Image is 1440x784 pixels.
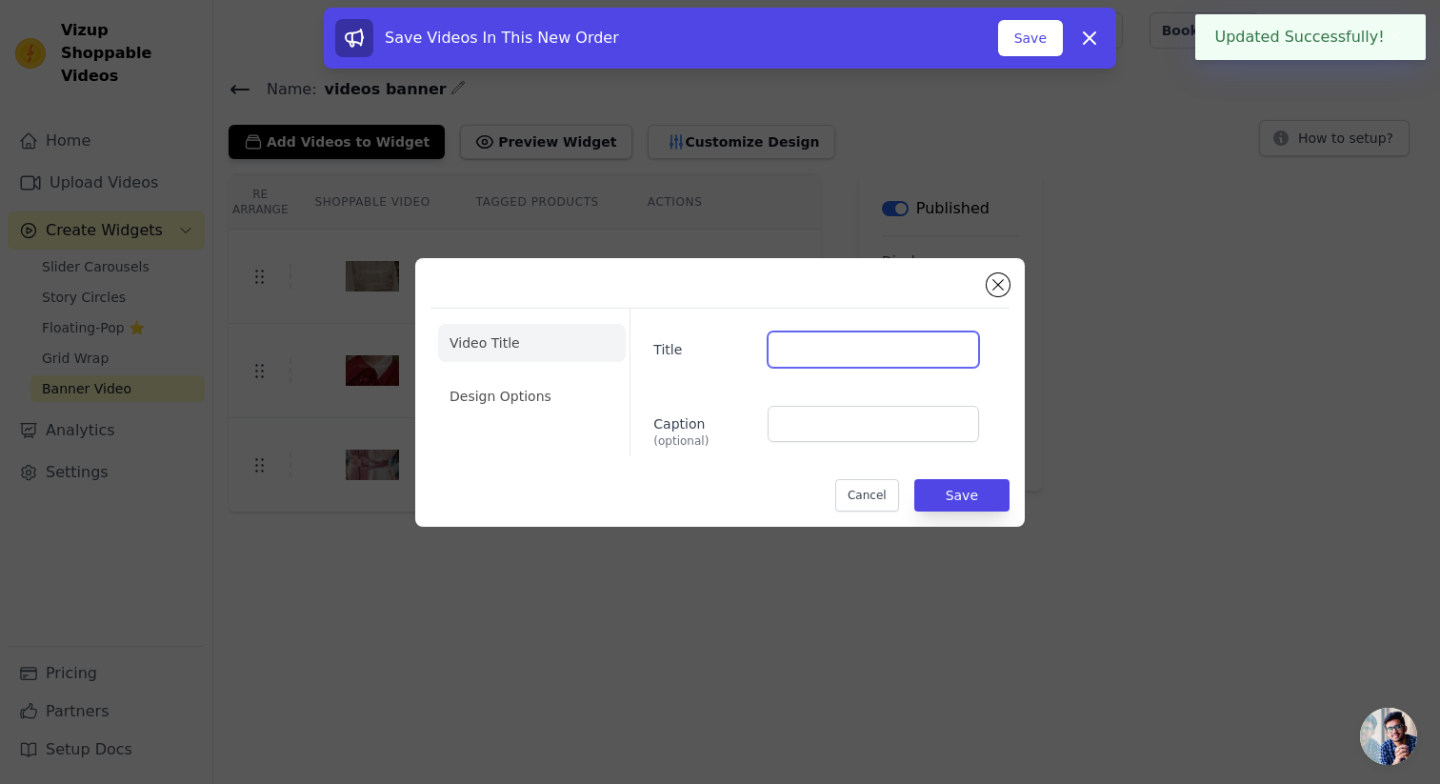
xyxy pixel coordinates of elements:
[987,273,1010,296] button: Close modal
[998,20,1063,56] button: Save
[653,433,751,449] span: (optional)
[914,479,1010,512] button: Save
[438,324,626,362] li: Video Title
[438,377,626,415] li: Design Options
[835,479,899,512] button: Cancel
[653,407,751,449] label: Caption
[1360,708,1417,765] div: Ouvrir le chat
[385,29,619,47] span: Save Videos In This New Order
[653,332,751,359] label: Title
